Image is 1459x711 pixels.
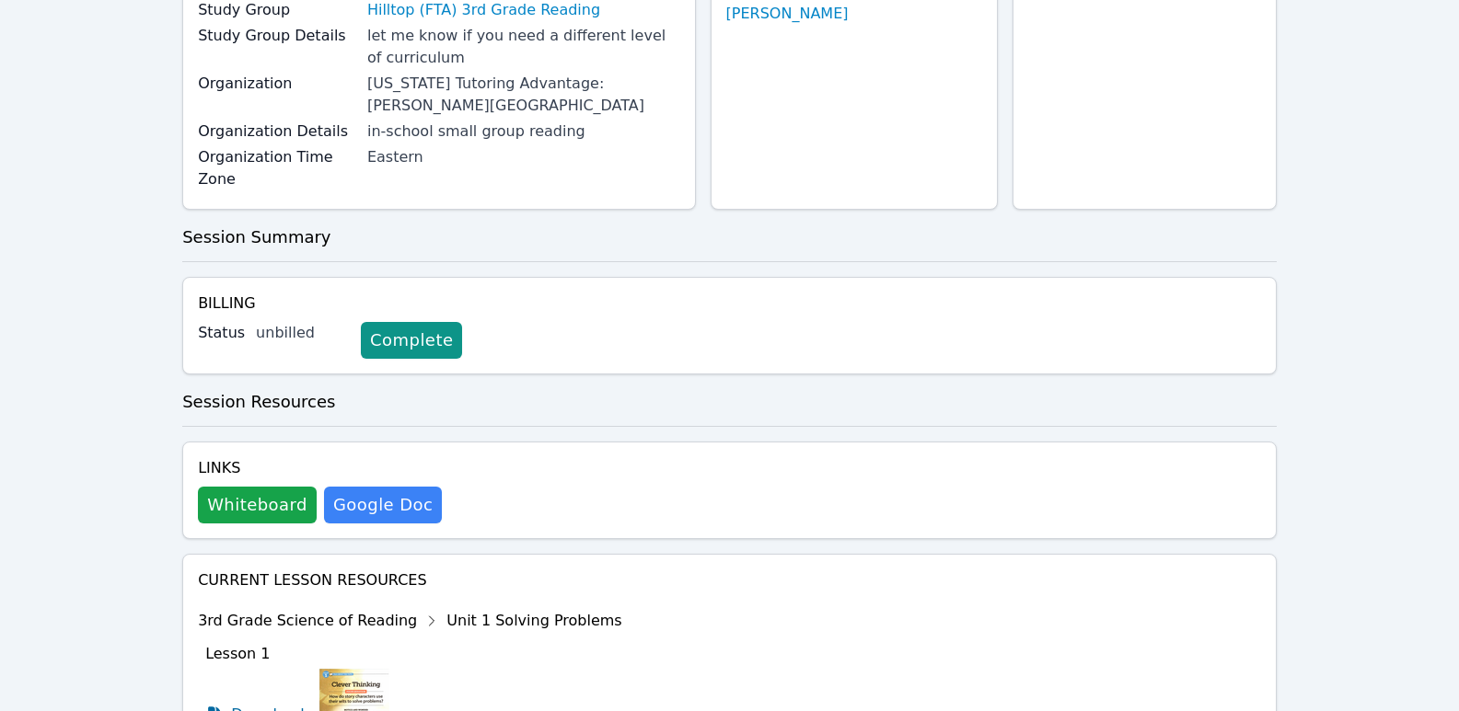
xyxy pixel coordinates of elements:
h3: Session Summary [182,224,1277,250]
a: [PERSON_NAME] [726,3,849,25]
button: Whiteboard [198,487,317,523]
h4: Links [198,457,442,479]
div: Eastern [367,146,680,168]
h4: Current Lesson Resources [198,569,1261,591]
label: Study Group Details [198,25,356,47]
a: Google Doc [324,487,442,523]
div: unbilled [256,322,346,344]
label: Organization [198,73,356,95]
div: [US_STATE] Tutoring Advantage: [PERSON_NAME][GEOGRAPHIC_DATA] [367,73,680,117]
div: in-school small group reading [367,120,680,143]
label: Status [198,322,245,344]
span: Lesson 1 [205,645,270,662]
h4: Billing [198,292,1261,315]
label: Organization Time Zone [198,146,356,190]
a: Complete [361,322,462,359]
div: let me know if you need a different level of curriculum [367,25,680,69]
div: 3rd Grade Science of Reading Unit 1 Solving Problems [198,606,622,636]
label: Organization Details [198,120,356,143]
h3: Session Resources [182,389,1277,415]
